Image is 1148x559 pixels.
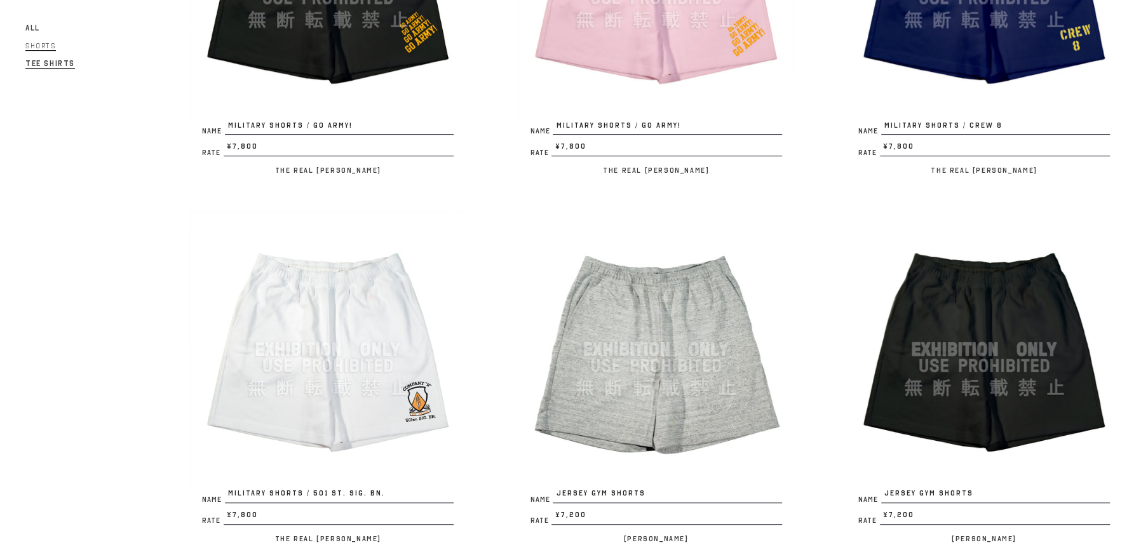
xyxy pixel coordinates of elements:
span: MILITARY SHORTS / CREW 8 [881,120,1110,135]
img: JERSEY GYM SHORTS [846,211,1123,488]
p: The Real [PERSON_NAME] [846,163,1123,178]
span: Tee Shirts [25,59,75,69]
span: Rate [202,517,224,524]
span: ¥7,800 [224,141,454,156]
span: Name [530,496,553,503]
span: MILITARY SHORTS / 501 st. SIG. BN. [225,488,454,503]
span: ¥7,200 [880,509,1110,525]
a: JERSEY GYM SHORTS NameJERSEY GYM SHORTS Rate¥7,200 [PERSON_NAME] [517,211,794,546]
span: Rate [530,517,551,524]
img: MILITARY SHORTS / 501 st. SIG. BN. [189,211,466,488]
span: ¥7,200 [551,509,781,525]
img: JERSEY GYM SHORTS [517,211,794,488]
p: [PERSON_NAME] [517,531,794,546]
p: [PERSON_NAME] [846,531,1123,546]
span: Name [202,128,225,135]
p: The Real [PERSON_NAME] [189,531,466,546]
span: ¥7,800 [880,141,1110,156]
a: Shorts [25,38,56,53]
p: The Real [PERSON_NAME] [517,163,794,178]
span: ¥7,800 [224,509,454,525]
span: Rate [202,149,224,156]
span: All [25,24,40,32]
a: Tee Shirts [25,56,75,71]
span: MILITARY SHORTS / GO ARMY! [553,120,781,135]
a: JERSEY GYM SHORTS NameJERSEY GYM SHORTS Rate¥7,200 [PERSON_NAME] [846,211,1123,546]
span: Name [858,128,881,135]
span: Rate [858,517,880,524]
p: The Real [PERSON_NAME] [189,163,466,178]
span: Name [530,128,553,135]
span: MILITARY SHORTS / GO ARMY! [225,120,454,135]
a: MILITARY SHORTS / 501 st. SIG. BN. NameMILITARY SHORTS / 501 st. SIG. BN. Rate¥7,800 The Real [PE... [189,211,466,546]
span: Name [202,496,225,503]
span: Rate [858,149,880,156]
span: JERSEY GYM SHORTS [553,488,781,503]
span: Rate [530,149,551,156]
span: JERSEY GYM SHORTS [881,488,1110,503]
span: ¥7,800 [551,141,781,156]
a: All [25,20,40,36]
span: Name [858,496,881,503]
span: Shorts [25,41,56,51]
